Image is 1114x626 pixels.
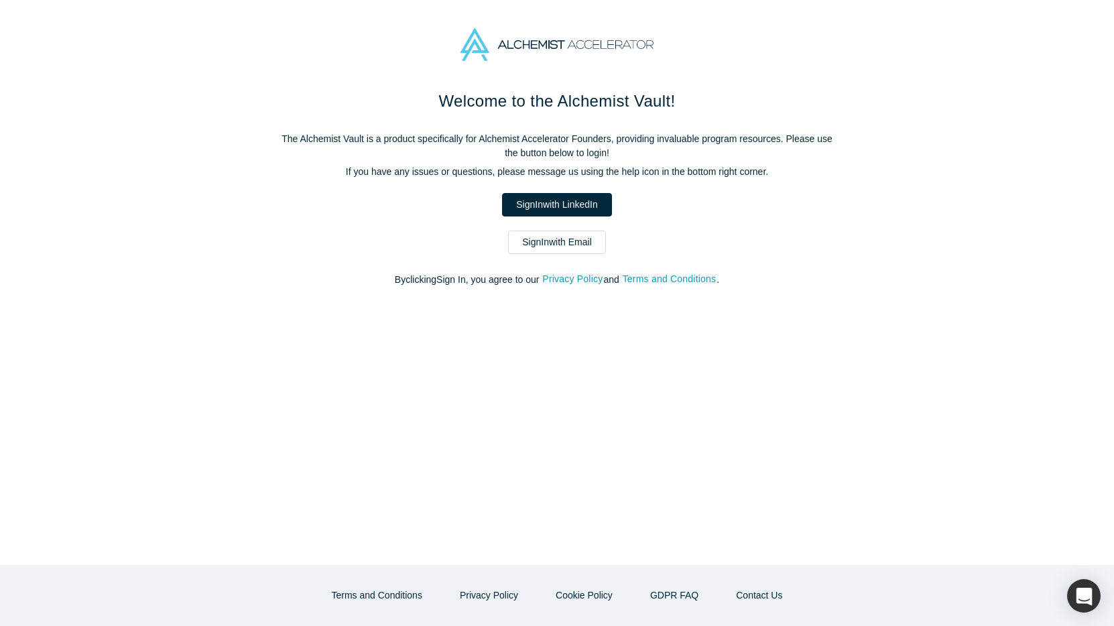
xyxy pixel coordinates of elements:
button: Privacy Policy [542,271,603,287]
p: The Alchemist Vault is a product specifically for Alchemist Accelerator Founders, providing inval... [275,132,839,160]
button: Terms and Conditions [622,271,717,287]
button: Contact Us [722,584,796,607]
img: Alchemist Accelerator Logo [460,28,654,61]
button: Privacy Policy [446,584,532,607]
a: GDPR FAQ [636,584,713,607]
a: SignInwith LinkedIn [502,193,611,216]
h1: Welcome to the Alchemist Vault! [275,89,839,113]
p: If you have any issues or questions, please message us using the help icon in the bottom right co... [275,165,839,179]
a: SignInwith Email [508,231,606,254]
p: By clicking Sign In , you agree to our and . [275,273,839,287]
button: Cookie Policy [542,584,627,607]
button: Terms and Conditions [318,584,436,607]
